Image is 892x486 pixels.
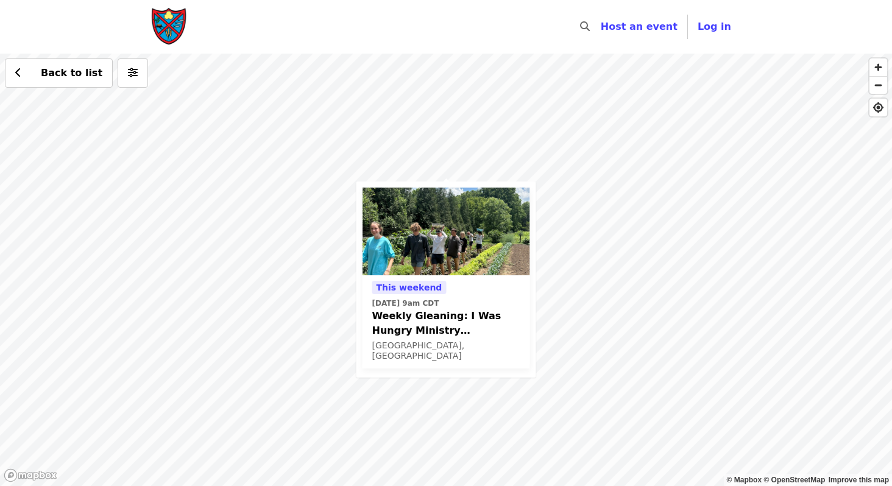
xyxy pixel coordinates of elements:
[363,188,530,368] a: See details for "Weekly Gleaning: I Was Hungry Ministry (Antioch, TN)"
[372,298,439,309] time: [DATE] 9am CDT
[727,476,762,484] a: Mapbox
[5,58,113,88] button: Back to list
[869,58,887,76] button: Zoom In
[698,21,731,32] span: Log in
[580,21,590,32] i: search icon
[869,99,887,116] button: Find My Location
[41,67,102,79] span: Back to list
[829,476,889,484] a: Map feedback
[597,12,607,41] input: Search
[4,468,57,482] a: Mapbox logo
[372,309,520,338] span: Weekly Gleaning: I Was Hungry Ministry ([GEOGRAPHIC_DATA], [GEOGRAPHIC_DATA])
[377,283,442,292] span: This weekend
[15,67,21,79] i: chevron-left icon
[601,21,678,32] a: Host an event
[363,188,530,275] img: Weekly Gleaning: I Was Hungry Ministry (Antioch, TN) organized by Society of St. Andrew
[763,476,825,484] a: OpenStreetMap
[688,15,741,39] button: Log in
[869,76,887,94] button: Zoom Out
[118,58,148,88] button: More filters (0 selected)
[151,7,188,46] img: Society of St. Andrew - Home
[372,340,520,361] div: [GEOGRAPHIC_DATA], [GEOGRAPHIC_DATA]
[128,67,138,79] i: sliders-h icon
